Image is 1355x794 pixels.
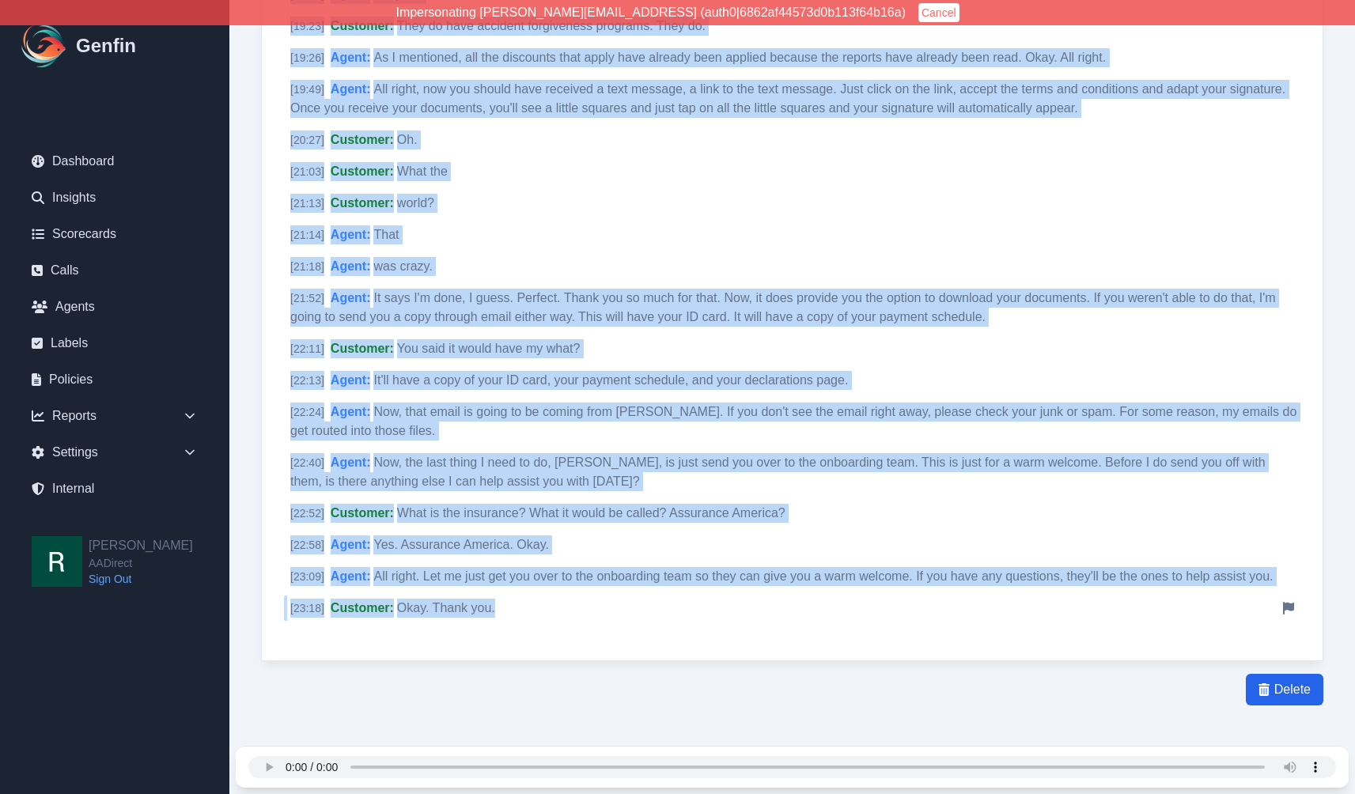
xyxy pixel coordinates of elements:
audio: Your browser does not support the audio element. [248,756,1336,778]
span: [ 22:58 ] [290,539,324,551]
a: Agents [19,291,210,323]
span: Customer : [331,19,394,32]
span: All right, now you should have received a text message, a link to the text message. Just click on... [290,82,1285,115]
img: Logo [19,21,70,71]
button: Delete [1246,674,1323,705]
span: world? [397,196,434,210]
span: That [373,228,399,241]
a: Insights [19,182,210,214]
a: Scorecards [19,218,210,250]
span: Now, that email is going to be coming from [PERSON_NAME]. If you don't see the email right away, ... [290,405,1296,437]
span: Customer : [331,133,394,146]
a: Labels [19,327,210,359]
span: Customer : [331,196,394,210]
span: What is the insurance? What it would be called? Assurance America? [397,506,785,520]
span: Agent : [331,291,371,304]
a: Calls [19,255,210,286]
span: Delete [1274,680,1311,699]
span: [ 22:40 ] [290,456,324,469]
span: Customer : [331,601,394,614]
span: [ 21:03 ] [290,165,324,178]
span: [ 20:27 ] [290,134,324,146]
span: [ 23:18 ] [290,602,324,614]
span: AADirect [89,555,193,571]
span: Customer : [331,342,394,355]
span: was crazy. [373,259,432,273]
img: Rob Kwok [32,536,82,587]
span: [ 22:13 ] [290,374,324,387]
span: [ 19:26 ] [290,51,324,64]
span: Yes. Assurance America. Okay. [373,538,548,551]
a: Internal [19,473,210,505]
span: [ 22:11 ] [290,342,324,355]
a: Dashboard [19,146,210,177]
a: Sign Out [89,571,193,587]
span: [ 21:14 ] [290,229,324,241]
span: Agent : [331,569,371,583]
h2: [PERSON_NAME] [89,536,193,555]
span: You said it would have my what? [397,342,581,355]
span: Now, the last thing I need to do, [PERSON_NAME], is just send you over to the onboarding team. Th... [290,456,1266,488]
span: Agent : [331,51,371,64]
span: Oh. [397,133,418,146]
span: [ 19:49 ] [290,83,324,96]
span: [ 21:18 ] [290,260,324,273]
span: [ 19:23 ] [290,20,324,32]
div: Reports [19,400,210,432]
span: They do have accident forgiveness programs. They do. [397,19,706,32]
span: Agent : [331,373,371,387]
span: [ 21:13 ] [290,197,324,210]
span: What the [397,164,448,178]
div: Settings [19,437,210,468]
h1: Genfin [76,33,136,59]
span: It says I'm done, I guess. Perfect. Thank you so much for that. Now, it does provide you the opti... [290,291,1276,323]
a: Policies [19,364,210,395]
span: [ 23:09 ] [290,570,324,583]
span: Agent : [331,538,371,551]
span: Agent : [331,405,371,418]
button: Cancel [918,3,959,22]
span: [ 22:52 ] [290,507,324,520]
span: Agent : [331,228,371,241]
span: As I mentioned, all the discounts that apply have already been applied because the reports have a... [373,51,1106,64]
span: Agent : [331,259,371,273]
span: [ 22:24 ] [290,406,324,418]
span: Okay. Thank you. [397,601,495,614]
span: [ 21:52 ] [290,292,324,304]
span: Agent : [331,456,371,469]
span: Agent : [331,82,371,96]
span: All right. Let me just get you over to the onboarding team so they can give you a warm welcome. I... [373,569,1273,583]
span: It'll have a copy of your ID card, your payment schedule, and your declarations page. [373,373,848,387]
span: Customer : [331,506,394,520]
span: Customer : [331,164,394,178]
